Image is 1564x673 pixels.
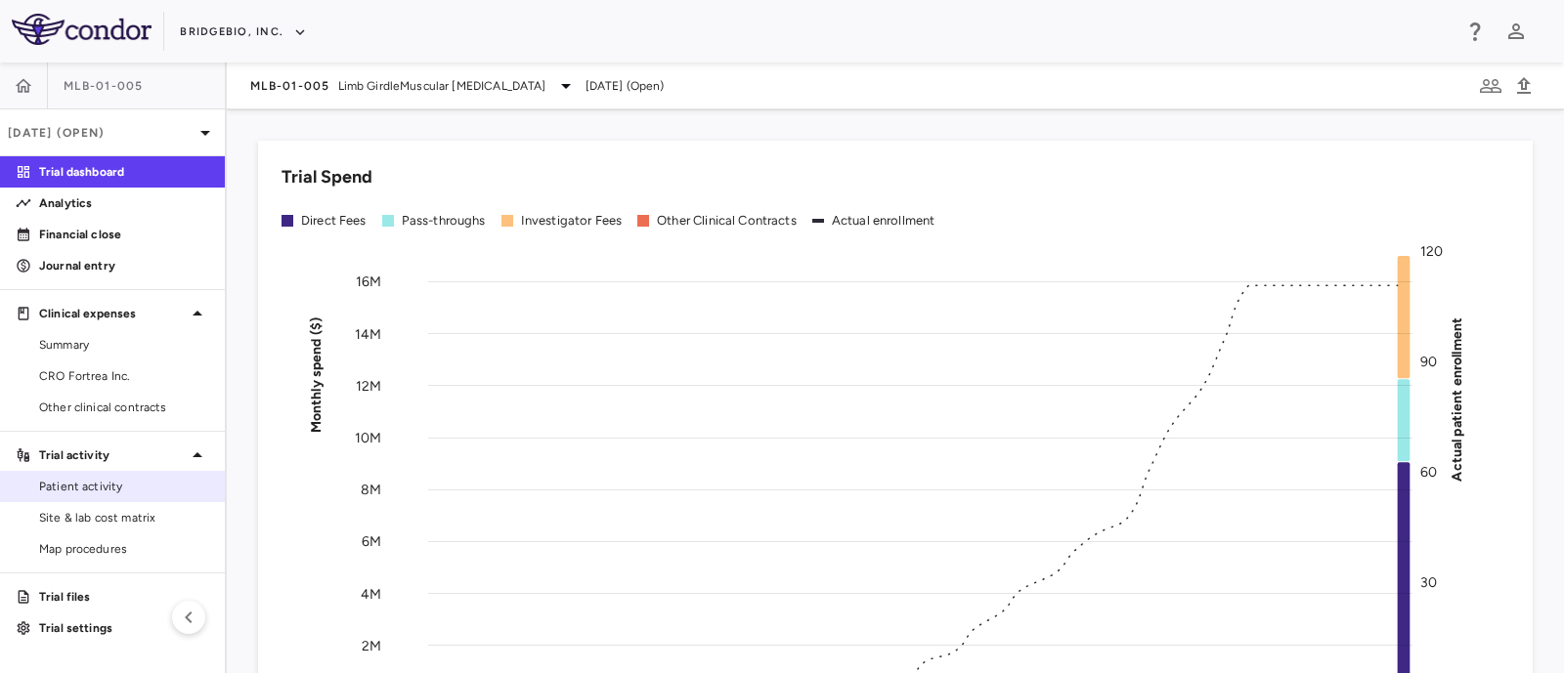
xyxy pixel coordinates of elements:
p: Financial close [39,226,209,243]
p: Analytics [39,194,209,212]
span: Map procedures [39,540,209,558]
img: logo-full-SnFGN8VE.png [12,14,152,45]
div: Direct Fees [301,212,367,230]
div: Other Clinical Contracts [657,212,797,230]
p: Trial settings [39,619,209,637]
span: Limb GirdleMuscular [MEDICAL_DATA] [338,77,546,95]
tspan: 120 [1420,243,1443,260]
span: MLB-01-005 [250,78,330,94]
span: CRO Fortrea Inc. [39,367,209,385]
p: Journal entry [39,257,209,274]
tspan: 6M [362,533,381,550]
div: Investigator Fees [521,212,623,230]
p: Trial files [39,588,209,606]
tspan: 60 [1420,464,1437,481]
span: Site & lab cost matrix [39,509,209,526]
tspan: 90 [1420,354,1437,370]
h6: Trial Spend [282,164,372,190]
tspan: Actual patient enrollment [1449,316,1465,481]
div: Pass-throughs [402,212,486,230]
tspan: 12M [356,377,381,394]
tspan: 2M [362,637,381,653]
div: Actual enrollment [832,212,935,230]
p: Clinical expenses [39,305,186,322]
tspan: 10M [355,429,381,445]
tspan: 8M [361,482,381,498]
p: [DATE] (Open) [8,124,194,142]
tspan: 4M [361,585,381,602]
span: MLB-01-005 [64,78,144,94]
button: BridgeBio, Inc. [180,17,307,48]
tspan: 14M [355,325,381,342]
tspan: 30 [1420,574,1437,591]
span: Summary [39,336,209,354]
tspan: Monthly spend ($) [308,316,325,433]
p: Trial activity [39,446,186,464]
tspan: 16M [356,273,381,290]
span: Other clinical contracts [39,399,209,416]
p: Trial dashboard [39,163,209,181]
span: Patient activity [39,478,209,495]
span: [DATE] (Open) [586,77,665,95]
